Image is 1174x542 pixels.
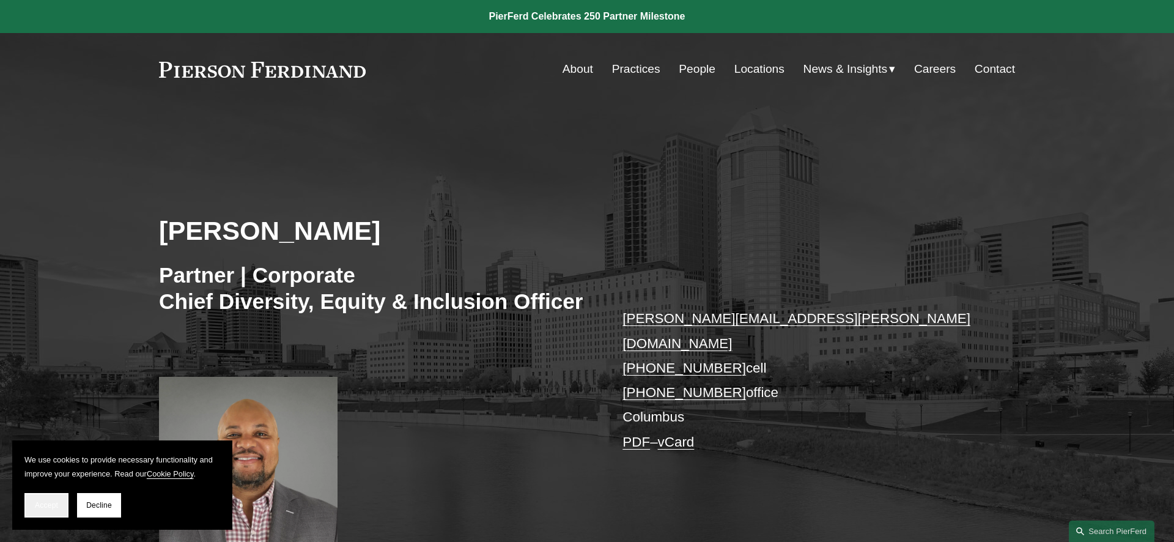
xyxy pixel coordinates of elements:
[622,385,746,400] a: [PHONE_NUMBER]
[612,58,660,81] a: Practices
[914,58,956,81] a: Careers
[77,493,121,518] button: Decline
[12,440,232,530] section: Cookie banner
[35,501,58,510] span: Accept
[803,58,896,81] a: folder dropdown
[679,58,715,81] a: People
[622,306,979,455] p: cell office Columbus –
[24,493,68,518] button: Accept
[622,360,746,376] a: [PHONE_NUMBER]
[563,58,593,81] a: About
[803,59,888,80] span: News & Insights
[24,453,220,481] p: We use cookies to provide necessary functionality and improve your experience. Read our .
[622,311,970,351] a: [PERSON_NAME][EMAIL_ADDRESS][PERSON_NAME][DOMAIN_NAME]
[159,215,587,247] h2: [PERSON_NAME]
[622,434,650,450] a: PDF
[975,58,1015,81] a: Contact
[159,262,587,315] h3: Partner | Corporate Chief Diversity, Equity & Inclusion Officer
[734,58,785,81] a: Locations
[147,469,194,478] a: Cookie Policy
[86,501,112,510] span: Decline
[1069,521,1154,542] a: Search this site
[658,434,695,450] a: vCard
